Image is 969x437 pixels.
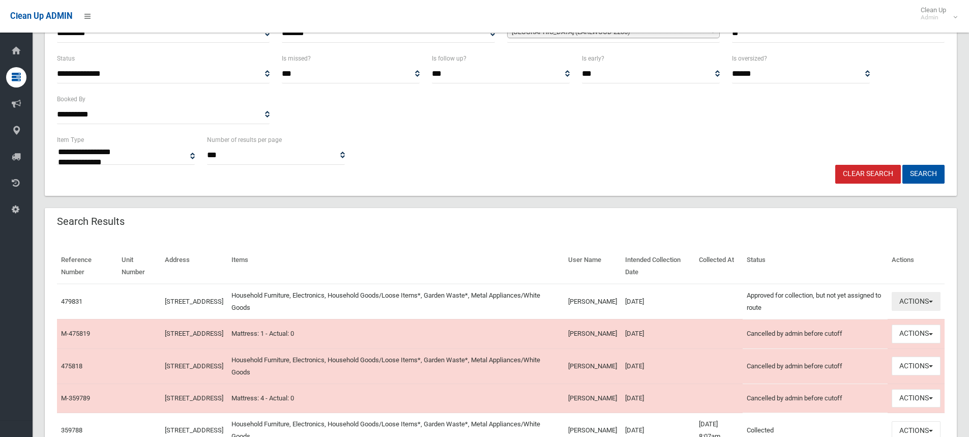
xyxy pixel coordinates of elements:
[61,330,90,337] a: M-475819
[888,249,945,284] th: Actions
[118,249,161,284] th: Unit Number
[57,249,118,284] th: Reference Number
[892,325,941,343] button: Actions
[282,53,311,64] label: Is missed?
[835,165,901,184] a: Clear Search
[732,53,767,64] label: Is oversized?
[57,53,75,64] label: Status
[892,292,941,311] button: Actions
[61,362,82,370] a: 475818
[227,249,564,284] th: Items
[227,348,564,384] td: Household Furniture, Electronics, Household Goods/Loose Items*, Garden Waste*, Metal Appliances/W...
[432,53,466,64] label: Is follow up?
[227,284,564,319] td: Household Furniture, Electronics, Household Goods/Loose Items*, Garden Waste*, Metal Appliances/W...
[921,14,946,21] small: Admin
[165,362,223,370] a: [STREET_ADDRESS]
[61,394,90,402] a: M-359789
[743,249,888,284] th: Status
[743,284,888,319] td: Approved for collection, but not yet assigned to route
[892,357,941,375] button: Actions
[165,330,223,337] a: [STREET_ADDRESS]
[61,298,82,305] a: 479831
[621,384,695,413] td: [DATE]
[564,348,621,384] td: [PERSON_NAME]
[45,212,137,231] header: Search Results
[582,53,604,64] label: Is early?
[57,134,84,145] label: Item Type
[564,319,621,348] td: [PERSON_NAME]
[207,134,282,145] label: Number of results per page
[10,11,72,21] span: Clean Up ADMIN
[161,249,227,284] th: Address
[916,6,956,21] span: Clean Up
[564,249,621,284] th: User Name
[227,319,564,348] td: Mattress: 1 - Actual: 0
[227,384,564,413] td: Mattress: 4 - Actual: 0
[621,348,695,384] td: [DATE]
[564,284,621,319] td: [PERSON_NAME]
[695,249,743,284] th: Collected At
[743,348,888,384] td: Cancelled by admin before cutoff
[892,389,941,408] button: Actions
[165,394,223,402] a: [STREET_ADDRESS]
[621,319,695,348] td: [DATE]
[165,426,223,434] a: [STREET_ADDRESS]
[564,384,621,413] td: [PERSON_NAME]
[743,384,888,413] td: Cancelled by admin before cutoff
[743,319,888,348] td: Cancelled by admin before cutoff
[621,284,695,319] td: [DATE]
[902,165,945,184] button: Search
[57,94,85,105] label: Booked By
[621,249,695,284] th: Intended Collection Date
[165,298,223,305] a: [STREET_ADDRESS]
[61,426,82,434] a: 359788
